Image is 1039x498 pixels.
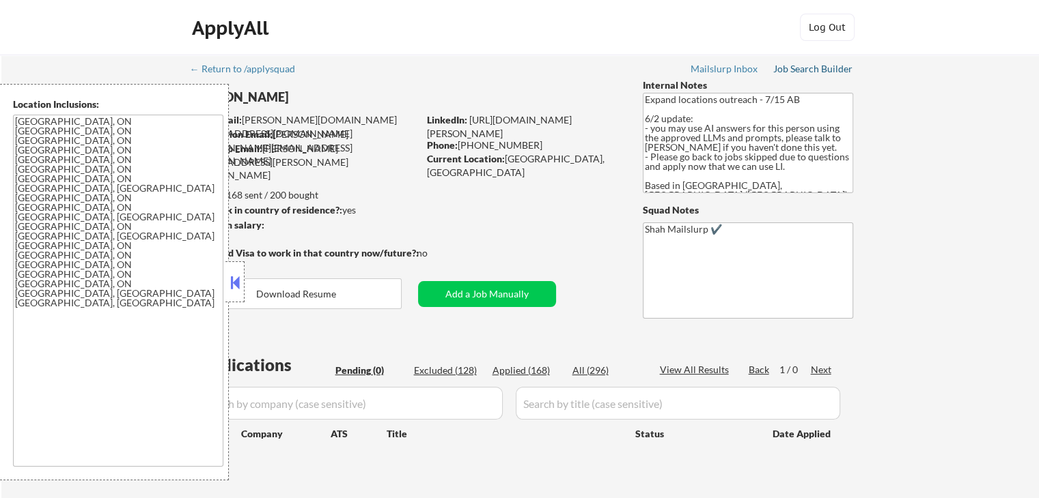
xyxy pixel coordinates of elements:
div: ATS [331,427,387,441]
div: Company [241,427,331,441]
div: View All Results [660,363,733,377]
a: Mailslurp Inbox [691,63,759,77]
div: Squad Notes [643,203,853,217]
div: Pending (0) [335,364,404,377]
strong: Will need Visa to work in that country now/future?: [191,247,419,259]
strong: LinkedIn: [427,114,467,126]
div: [PERSON_NAME][EMAIL_ADDRESS][PERSON_NAME][DOMAIN_NAME] [191,142,418,182]
input: Search by company (case sensitive) [195,387,503,420]
a: ← Return to /applysquad [190,63,308,77]
div: All (296) [572,364,641,377]
strong: Can work in country of residence?: [191,204,342,216]
div: Applications [195,357,331,373]
button: Add a Job Manually [418,281,556,307]
div: Status [635,421,753,445]
div: Job Search Builder [773,64,853,74]
div: 1 / 0 [779,363,811,377]
div: Title [387,427,622,441]
div: ← Return to /applysquad [190,64,308,74]
strong: Phone: [427,139,458,151]
div: no [417,246,456,260]
div: [PHONE_NUMBER] [427,138,620,152]
div: [GEOGRAPHIC_DATA], [GEOGRAPHIC_DATA] [427,152,620,179]
button: Download Resume [191,278,402,309]
div: Back [749,363,771,377]
div: Excluded (128) [414,364,482,377]
div: Location Inclusions: [13,98,223,111]
a: Job Search Builder [773,63,853,77]
div: Date Applied [773,427,833,441]
div: Mailslurp Inbox [691,64,759,74]
div: [PERSON_NAME][DOMAIN_NAME][EMAIL_ADDRESS][DOMAIN_NAME] [192,113,418,140]
div: Applied (168) [493,364,561,377]
div: Next [811,363,833,377]
div: yes [191,203,414,217]
div: [PERSON_NAME][DOMAIN_NAME][EMAIL_ADDRESS][DOMAIN_NAME] [192,128,418,168]
strong: Current Location: [427,153,505,164]
button: Log Out [800,14,855,41]
div: 168 sent / 200 bought [191,188,418,202]
div: [PERSON_NAME] [191,89,472,106]
a: [URL][DOMAIN_NAME][PERSON_NAME] [427,114,572,139]
div: Internal Notes [643,78,853,92]
input: Search by title (case sensitive) [516,387,840,420]
div: ApplyAll [192,16,273,40]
